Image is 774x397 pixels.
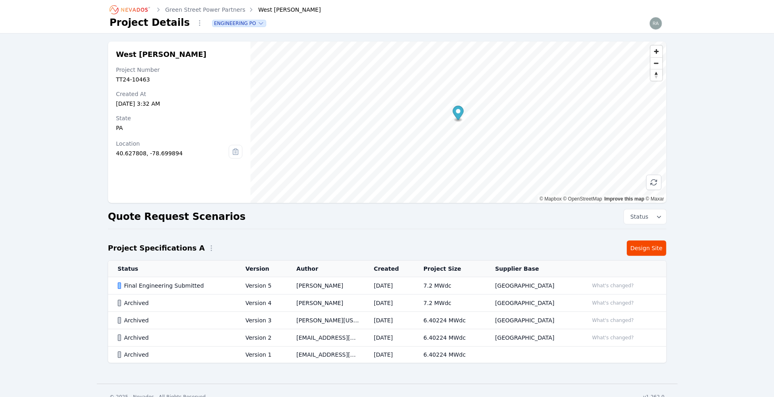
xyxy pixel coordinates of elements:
[364,347,414,363] td: [DATE]
[236,347,286,363] td: Version 1
[287,312,364,329] td: [PERSON_NAME][US_STATE]
[247,6,321,14] div: West [PERSON_NAME]
[287,347,364,363] td: [EMAIL_ADDRESS][DOMAIN_NAME]
[116,114,243,122] div: State
[414,295,486,312] td: 7.2 MWdc
[108,261,236,277] th: Status
[118,316,232,324] div: Archived
[236,261,286,277] th: Version
[486,277,579,295] td: [GEOGRAPHIC_DATA]
[213,20,266,27] button: Engineering PO
[116,66,243,74] div: Project Number
[108,242,205,254] h2: Project Specifications A
[646,196,664,202] a: Maxar
[118,282,232,290] div: Final Engineering Submitted
[414,261,486,277] th: Project Size
[414,277,486,295] td: 7.2 MWdc
[364,312,414,329] td: [DATE]
[250,42,666,203] canvas: Map
[414,329,486,347] td: 6.40224 MWdc
[108,277,666,295] tr: Final Engineering SubmittedVersion 5[PERSON_NAME][DATE]7.2 MWdc[GEOGRAPHIC_DATA]What's changed?
[236,329,286,347] td: Version 2
[287,261,364,277] th: Author
[588,299,637,307] button: What's changed?
[651,58,662,69] span: Zoom out
[486,329,579,347] td: [GEOGRAPHIC_DATA]
[627,240,666,256] a: Design Site
[651,46,662,57] button: Zoom in
[486,295,579,312] td: [GEOGRAPHIC_DATA]
[116,100,243,108] div: [DATE] 3:32 AM
[110,3,321,16] nav: Breadcrumb
[236,295,286,312] td: Version 4
[624,209,666,224] button: Status
[108,295,666,312] tr: ArchivedVersion 4[PERSON_NAME][DATE]7.2 MWdc[GEOGRAPHIC_DATA]What's changed?
[118,334,232,342] div: Archived
[118,299,232,307] div: Archived
[116,75,243,84] div: TT24-10463
[364,261,414,277] th: Created
[108,329,666,347] tr: ArchivedVersion 2[EMAIL_ADDRESS][DOMAIN_NAME][DATE]6.40224 MWdc[GEOGRAPHIC_DATA]What's changed?
[540,196,562,202] a: Mapbox
[627,213,649,221] span: Status
[236,312,286,329] td: Version 3
[108,312,666,329] tr: ArchivedVersion 3[PERSON_NAME][US_STATE][DATE]6.40224 MWdc[GEOGRAPHIC_DATA]What's changed?
[165,6,246,14] a: Green Street Power Partners
[588,281,637,290] button: What's changed?
[364,295,414,312] td: [DATE]
[486,312,579,329] td: [GEOGRAPHIC_DATA]
[116,149,229,157] div: 40.627808, -78.699894
[116,140,229,148] div: Location
[414,347,486,363] td: 6.40224 MWdc
[287,277,364,295] td: [PERSON_NAME]
[110,16,190,29] h1: Project Details
[118,351,232,359] div: Archived
[651,57,662,69] button: Zoom out
[364,277,414,295] td: [DATE]
[287,329,364,347] td: [EMAIL_ADDRESS][DOMAIN_NAME]
[649,17,662,30] img: raymond.aber@nevados.solar
[236,277,286,295] td: Version 5
[116,50,243,59] h2: West [PERSON_NAME]
[588,333,637,342] button: What's changed?
[486,261,579,277] th: Supplier Base
[588,316,637,325] button: What's changed?
[116,124,243,132] div: PA
[651,69,662,81] button: Reset bearing to north
[563,196,602,202] a: OpenStreetMap
[108,210,246,223] h2: Quote Request Scenarios
[108,347,666,363] tr: ArchivedVersion 1[EMAIL_ADDRESS][DOMAIN_NAME][DATE]6.40224 MWdc
[364,329,414,347] td: [DATE]
[116,90,243,98] div: Created At
[604,196,644,202] a: Improve this map
[453,106,464,122] div: Map marker
[287,295,364,312] td: [PERSON_NAME]
[414,312,486,329] td: 6.40224 MWdc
